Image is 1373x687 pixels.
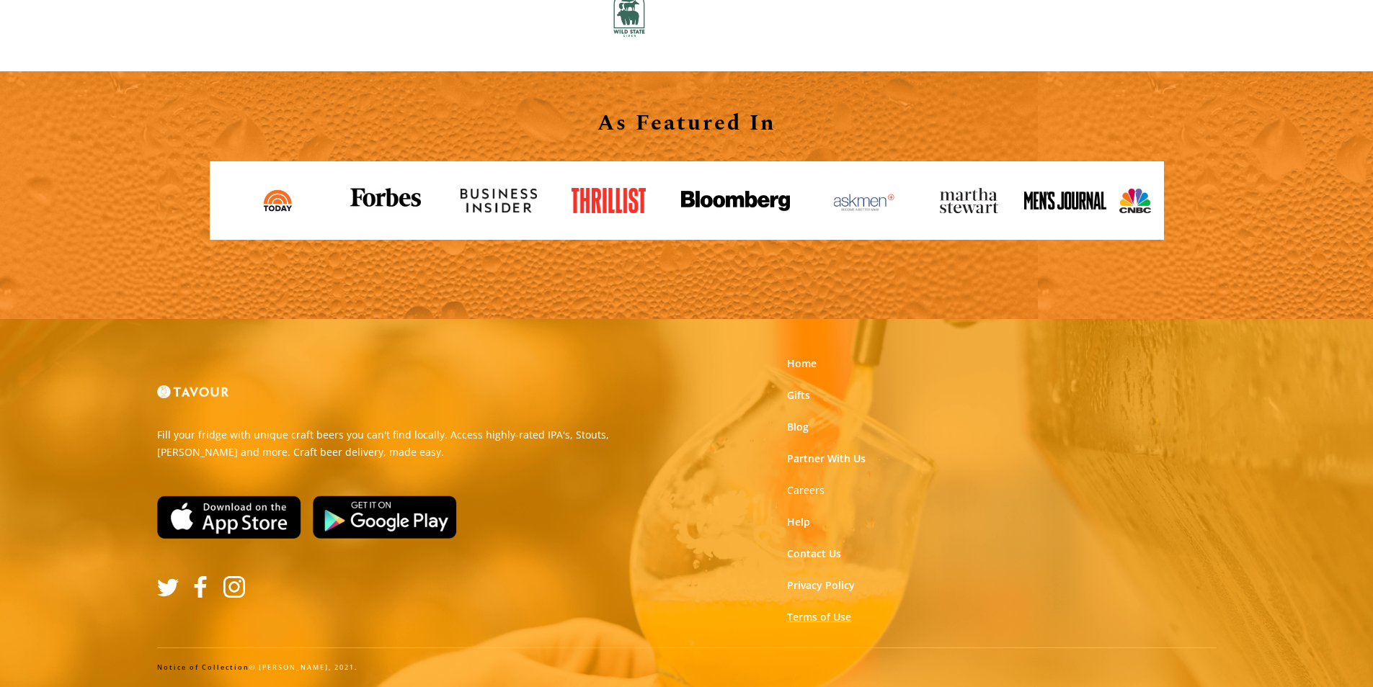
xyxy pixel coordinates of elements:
a: Notice of Collection [157,663,249,672]
a: Partner With Us [787,452,866,466]
a: Careers [787,483,825,498]
a: Privacy Policy [787,578,855,593]
a: Blog [787,420,809,434]
strong: Careers [787,483,825,497]
a: Gifts [787,388,810,403]
strong: As Featured In [597,107,776,140]
div: © [PERSON_NAME], 2021. [157,663,1217,673]
p: Fill your fridge with unique craft beers you can't find locally. Access highly-rated IPA's, Stout... [157,426,676,461]
a: Contact Us [787,547,841,561]
a: Help [787,515,810,529]
a: Home [787,356,817,371]
a: Terms of Use [787,610,851,624]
